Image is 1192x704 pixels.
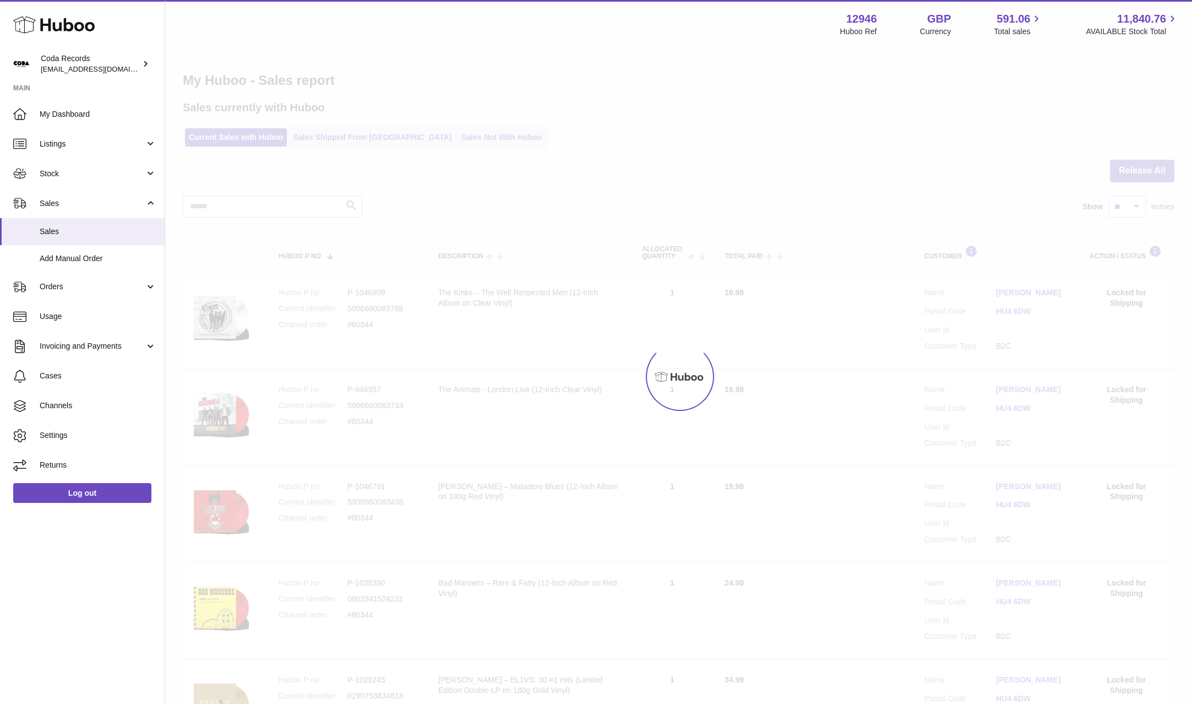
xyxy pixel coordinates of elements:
span: 11,840.76 [1117,12,1166,26]
span: [EMAIL_ADDRESS][DOMAIN_NAME] [41,64,162,73]
div: Coda Records [41,53,140,74]
span: Returns [40,460,156,470]
span: Cases [40,371,156,381]
span: Total sales [994,26,1043,37]
span: Channels [40,400,156,411]
strong: 12946 [846,12,877,26]
span: Orders [40,281,145,292]
span: Invoicing and Payments [40,341,145,351]
span: Add Manual Order [40,253,156,264]
a: 11,840.76 AVAILABLE Stock Total [1086,12,1179,37]
img: haz@pcatmedia.com [13,56,30,72]
span: 591.06 [997,12,1030,26]
span: Settings [40,430,156,441]
div: Currency [920,26,951,37]
span: AVAILABLE Stock Total [1086,26,1179,37]
span: My Dashboard [40,109,156,120]
span: Stock [40,169,145,179]
strong: GBP [927,12,951,26]
span: Sales [40,198,145,209]
a: 591.06 Total sales [994,12,1043,37]
div: Huboo Ref [840,26,877,37]
a: Log out [13,483,151,503]
span: Listings [40,139,145,149]
span: Sales [40,226,156,237]
span: Usage [40,311,156,322]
